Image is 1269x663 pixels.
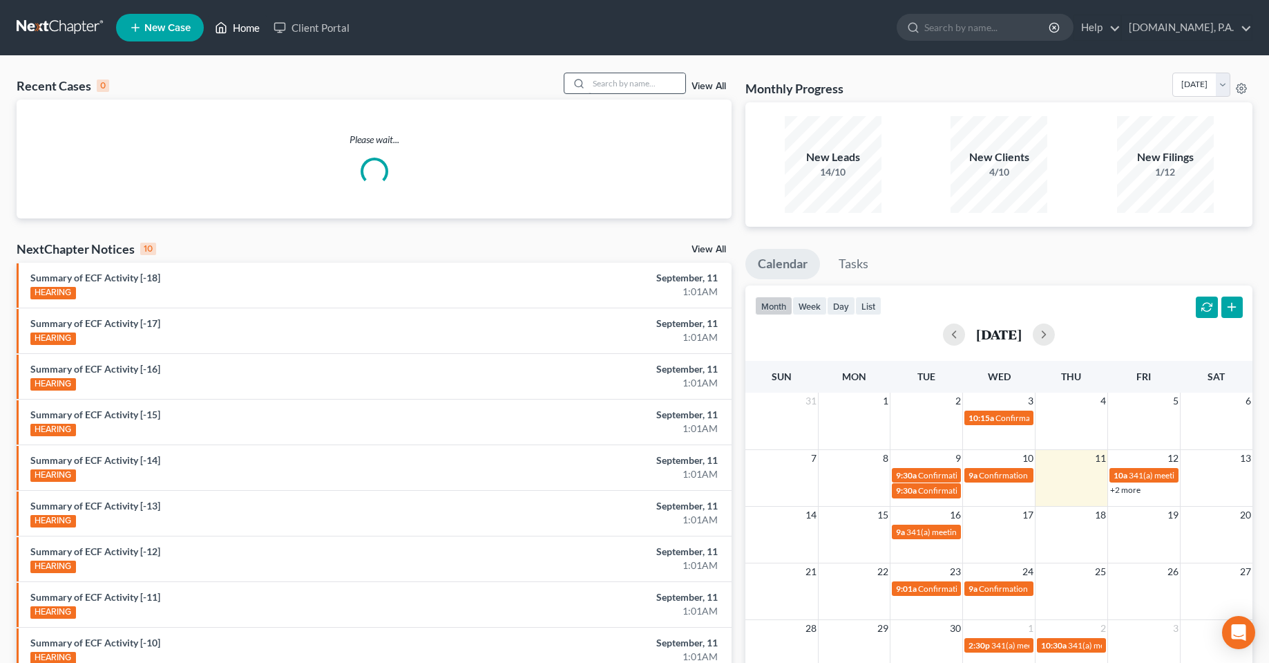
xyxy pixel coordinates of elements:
span: 13 [1239,450,1252,467]
span: 2:30p [969,640,990,651]
span: 11 [1094,450,1107,467]
div: September, 11 [498,317,718,330]
a: Client Portal [267,15,356,40]
span: 5 [1172,393,1180,409]
span: 341(a) meeting [991,640,1046,651]
a: Summary of ECF Activity [-18] [30,272,160,283]
span: Confirmation hearing [995,413,1074,423]
span: Sun [772,371,792,382]
span: 3 [1172,620,1180,637]
input: Search by name... [924,15,1051,40]
a: Summary of ECF Activity [-11] [30,591,160,603]
div: September, 11 [498,545,718,559]
div: 14/10 [785,165,881,179]
div: 0 [97,80,109,92]
span: Confirmation hearing [979,583,1057,594]
div: HEARING [30,606,76,619]
a: View All [691,245,726,254]
span: 9a [969,470,977,480]
h3: Monthly Progress [745,80,843,97]
span: 15 [876,507,890,523]
span: 23 [948,563,962,580]
div: HEARING [30,378,76,391]
span: 9a [969,583,977,594]
div: 1:01AM [498,604,718,618]
div: September, 11 [498,271,718,285]
span: 31 [804,393,818,409]
span: 1 [881,393,890,409]
div: HEARING [30,469,76,482]
span: 2 [1099,620,1107,637]
span: 4 [1099,393,1107,409]
div: New Clients [951,149,1047,165]
div: 1:01AM [498,376,718,390]
span: 10:30a [1041,640,1067,651]
span: 21 [804,563,818,580]
a: Calendar [745,249,820,279]
a: Tasks [826,249,881,279]
div: New Filings [1117,149,1214,165]
div: HEARING [30,287,76,299]
button: day [827,297,855,315]
span: 25 [1094,563,1107,580]
div: September, 11 [498,454,718,467]
div: September, 11 [498,362,718,376]
span: 22 [876,563,890,580]
span: 17 [1021,507,1035,523]
div: September, 11 [498,590,718,604]
a: Summary of ECF Activity [-10] [30,637,160,648]
span: Confirmation hearing [979,470,1057,480]
input: Search by name... [589,73,685,93]
span: 20 [1239,507,1252,523]
span: Confirmation hearing [918,470,996,480]
span: 9 [954,450,962,467]
button: month [755,297,792,315]
a: Summary of ECF Activity [-14] [30,454,160,466]
div: NextChapter Notices [17,241,156,257]
span: 26 [1166,563,1180,580]
h2: [DATE] [976,327,1022,342]
span: 6 [1244,393,1252,409]
span: New Case [144,23,191,33]
span: Tue [917,371,935,382]
span: 30 [948,620,962,637]
a: View All [691,82,726,91]
span: Confirmation Hearing [918,485,998,496]
div: HEARING [30,561,76,573]
a: Home [208,15,267,40]
button: list [855,297,881,315]
span: 27 [1239,563,1252,580]
span: 1 [1027,620,1035,637]
span: 10:15a [969,413,994,423]
span: 9:30a [896,485,917,496]
span: 9:01a [896,583,917,594]
span: 8 [881,450,890,467]
span: Wed [988,371,1011,382]
div: 1:01AM [498,330,718,344]
p: Please wait... [17,133,732,147]
div: HEARING [30,515,76,527]
span: Thu [1061,371,1081,382]
div: Recent Cases [17,77,109,94]
span: Fri [1136,371,1151,382]
span: 12 [1166,450,1180,467]
div: September, 11 [498,408,718,422]
span: 28 [804,620,818,637]
span: 341(a) meeting [906,527,961,537]
span: 3 [1027,393,1035,409]
div: 1:01AM [498,513,718,527]
a: +2 more [1110,485,1141,495]
a: Summary of ECF Activity [-16] [30,363,160,375]
div: HEARING [30,333,76,345]
span: Confirmation hearing [918,583,996,594]
a: Help [1074,15,1120,40]
div: 1:01AM [498,467,718,481]
span: 10 [1021,450,1035,467]
span: 19 [1166,507,1180,523]
div: 4/10 [951,165,1047,179]
span: Sat [1208,371,1225,382]
div: New Leads [785,149,881,165]
a: Summary of ECF Activity [-15] [30,409,160,420]
div: 1:01AM [498,559,718,572]
div: 10 [140,243,156,255]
